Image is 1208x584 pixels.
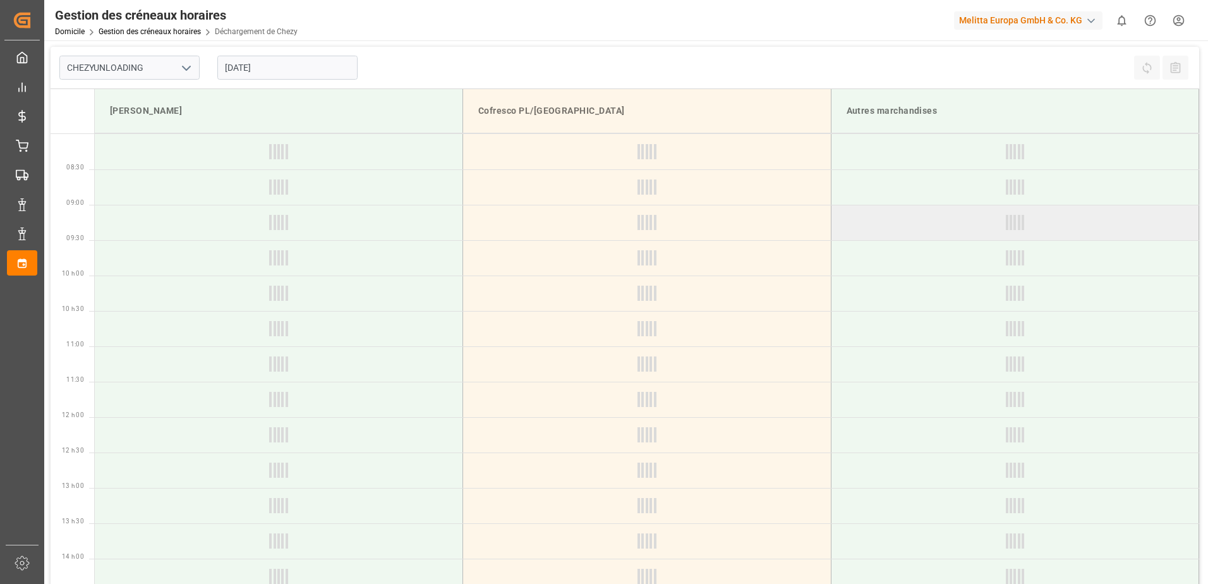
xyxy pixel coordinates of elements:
a: Domicile [55,27,85,36]
span: 08:30 [66,164,84,171]
span: 12 h 30 [62,447,84,454]
span: 12 h 00 [62,411,84,418]
input: Type à rechercher/sélectionner [59,56,200,80]
input: JJ-MM-AAAA [217,56,358,80]
div: Gestion des créneaux horaires [55,6,298,25]
span: 10 h 00 [62,270,84,277]
button: Centre d’aide [1136,6,1164,35]
button: Melitta Europa GmbH & Co. KG [954,8,1108,32]
div: Cofresco PL/[GEOGRAPHIC_DATA] [473,99,821,123]
span: 11:00 [66,341,84,348]
span: 10 h 30 [62,305,84,312]
span: 11:30 [66,376,84,383]
span: 13 h 30 [62,518,84,525]
span: 09:30 [66,234,84,241]
span: 09:00 [66,199,84,206]
font: Melitta Europa GmbH & Co. KG [959,14,1082,27]
button: Ouvrir le menu [176,58,195,78]
button: Afficher 0 nouvelles notifications [1108,6,1136,35]
div: Autres marchandises [842,99,1189,123]
div: [PERSON_NAME] [105,99,452,123]
span: 13 h 00 [62,482,84,489]
a: Gestion des créneaux horaires [99,27,201,36]
span: 14 h 00 [62,553,84,560]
